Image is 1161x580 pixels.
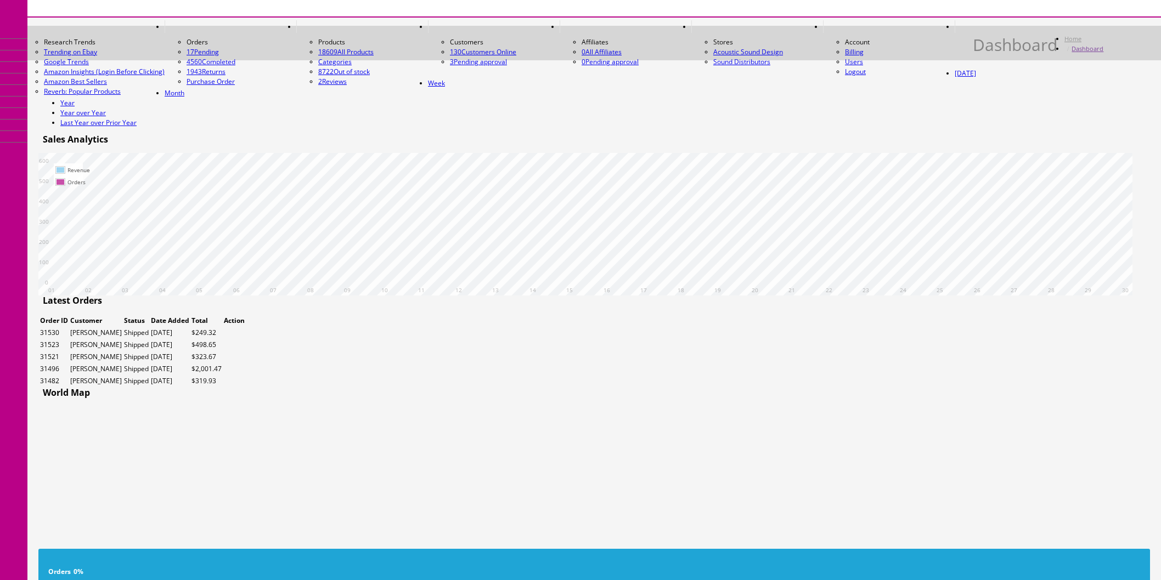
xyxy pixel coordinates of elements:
[191,327,222,338] td: $249.32
[187,67,226,76] a: 1943Returns
[150,315,190,326] td: Date Added
[187,47,296,57] a: 17Pending
[713,57,770,66] a: Sound Distributors
[44,37,165,47] li: Research Trends
[713,47,783,56] a: Acoustic Sound Design
[582,57,639,66] a: 0Pending approval
[191,363,222,374] td: $2,001.47
[40,327,69,338] td: 31530
[191,376,222,386] td: $319.93
[40,363,69,374] td: 31496
[60,108,106,117] a: Year over Year
[1064,35,1081,43] a: Home
[187,57,235,66] a: 4560Completed
[70,339,122,350] td: [PERSON_NAME]
[165,88,184,98] a: Month
[67,164,91,175] td: Revenue
[450,47,516,56] a: 130Customers Online
[450,57,454,66] span: 3
[428,78,445,88] a: Week
[60,118,137,127] a: Last Year over Prior Year
[450,37,560,47] li: Customers
[318,57,352,66] a: Categories
[223,315,245,326] td: Action
[187,57,202,66] span: 4560
[582,47,585,56] span: 0
[973,40,1057,50] h1: Dashboard
[318,67,370,76] a: 8722Out of stock
[845,67,866,76] a: Logout
[845,57,863,66] a: Users
[44,67,165,77] a: Amazon Insights (Login Before Clicking)
[318,47,337,56] span: 18609
[187,37,296,47] li: Orders
[70,363,122,374] td: [PERSON_NAME]
[150,351,190,362] td: [DATE]
[582,47,622,56] a: 0All Affiliates
[70,376,122,386] td: [PERSON_NAME]
[40,351,69,362] td: 31521
[955,20,973,33] a: HELP
[191,339,222,350] td: $498.65
[191,315,222,326] td: Total
[60,98,75,107] a: Year
[38,134,108,144] h3: Sales Analytics
[70,315,122,326] td: Customer
[845,37,955,47] li: Account
[70,327,122,338] td: [PERSON_NAME]
[40,315,69,326] td: Order ID
[40,339,69,350] td: 31523
[150,339,190,350] td: [DATE]
[713,37,823,47] li: Stores
[582,57,585,66] span: 0
[318,47,374,56] a: 18609All Products
[191,351,222,362] td: $323.67
[38,388,90,397] h3: World Map
[67,177,91,187] td: Orders
[123,327,149,338] td: Shipped
[582,37,691,47] li: Affiliates
[1072,44,1103,53] a: Dashboard
[187,47,194,56] span: 17
[38,295,102,305] h3: Latest Orders
[123,339,149,350] td: Shipped
[450,47,461,56] span: 130
[123,376,149,386] td: Shipped
[44,47,165,57] a: Trending on Ebay
[955,69,976,78] a: [DATE]
[150,363,190,374] td: [DATE]
[40,376,69,386] td: 31482
[123,363,149,374] td: Shipped
[70,351,122,362] td: [PERSON_NAME]
[123,351,149,362] td: Shipped
[44,57,165,67] a: Google Trends
[187,67,202,76] span: 1943
[318,37,428,47] li: Products
[450,57,507,66] a: 3Pending approval
[123,315,149,326] td: Status
[150,327,190,338] td: [DATE]
[150,376,190,386] td: [DATE]
[845,47,864,56] a: Billing
[318,67,334,76] span: 8722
